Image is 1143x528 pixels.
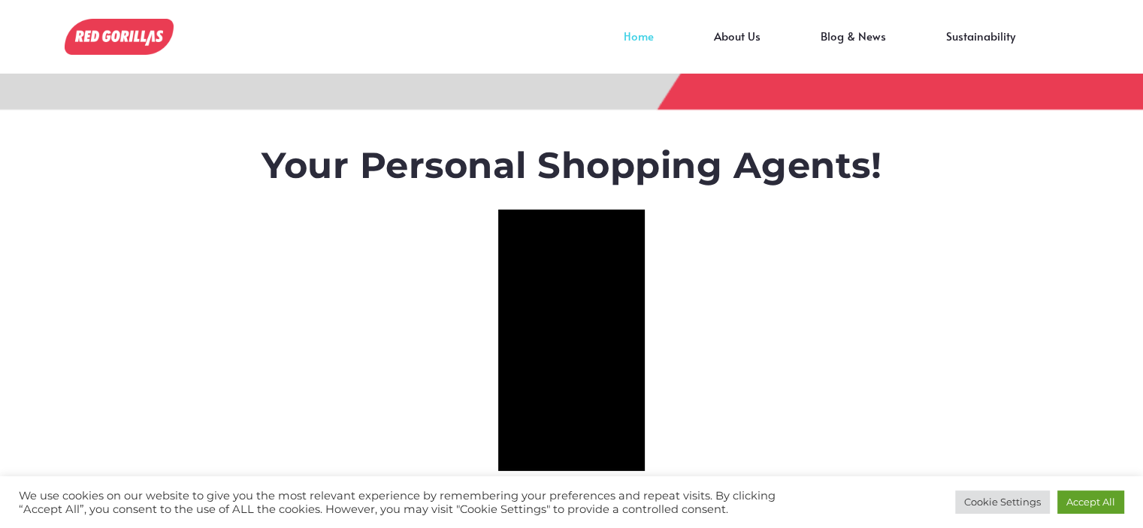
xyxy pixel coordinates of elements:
[791,36,916,59] a: Blog & News
[19,489,793,516] div: We use cookies on our website to give you the most relevant experience by remembering your prefer...
[163,144,981,188] h1: Your Personal Shopping Agents!
[955,490,1050,514] a: Cookie Settings
[1057,490,1124,514] a: Accept All
[65,19,174,55] img: RedGorillas Shopping App!
[684,36,791,59] a: About Us
[594,36,684,59] a: Home
[916,36,1045,59] a: Sustainability
[498,210,646,471] iframe: RedGorillas How It Works!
